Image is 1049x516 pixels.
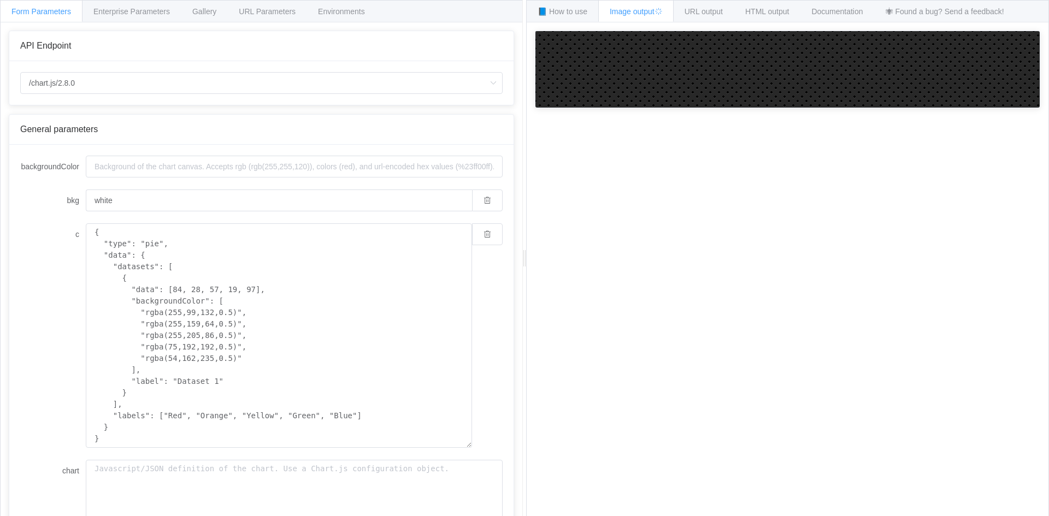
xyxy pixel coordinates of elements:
[610,7,662,16] span: Image output
[20,189,86,211] label: bkg
[20,124,98,134] span: General parameters
[20,72,503,94] input: Select
[20,156,86,177] label: backgroundColor
[20,41,71,50] span: API Endpoint
[811,7,863,16] span: Documentation
[318,7,365,16] span: Environments
[538,7,587,16] span: 📘 How to use
[20,223,86,245] label: c
[685,7,723,16] span: URL output
[239,7,296,16] span: URL Parameters
[93,7,170,16] span: Enterprise Parameters
[11,7,71,16] span: Form Parameters
[886,7,1004,16] span: 🕷 Found a bug? Send a feedback!
[192,7,216,16] span: Gallery
[745,7,789,16] span: HTML output
[86,189,472,211] input: Background of the chart canvas. Accepts rgb (rgb(255,255,120)), colors (red), and url-encoded hex...
[86,156,503,177] input: Background of the chart canvas. Accepts rgb (rgb(255,255,120)), colors (red), and url-encoded hex...
[20,460,86,482] label: chart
